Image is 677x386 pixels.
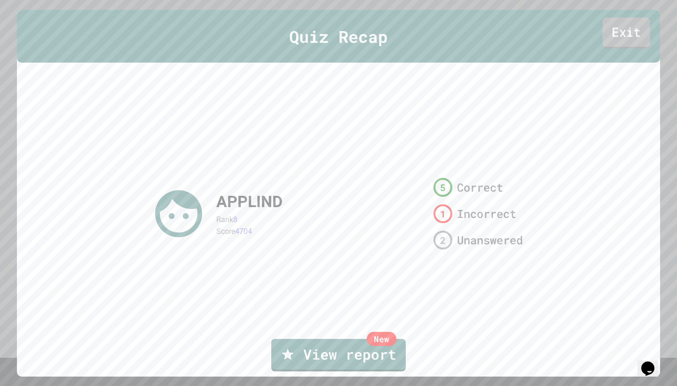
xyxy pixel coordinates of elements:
[457,205,516,222] span: Incorrect
[233,215,237,224] span: 8
[638,348,668,377] iframe: chat widget
[216,227,235,236] span: Score
[271,339,406,371] a: View report
[433,178,452,197] div: 5
[367,332,396,346] div: New
[216,215,233,224] span: Rank
[17,10,660,63] div: Quiz Recap
[457,179,503,196] span: Correct
[216,190,283,214] div: APPLIND
[457,232,523,249] span: Unanswered
[603,17,650,48] a: Exit
[433,231,452,249] div: 2
[433,204,452,223] div: 1
[235,227,252,236] span: 4704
